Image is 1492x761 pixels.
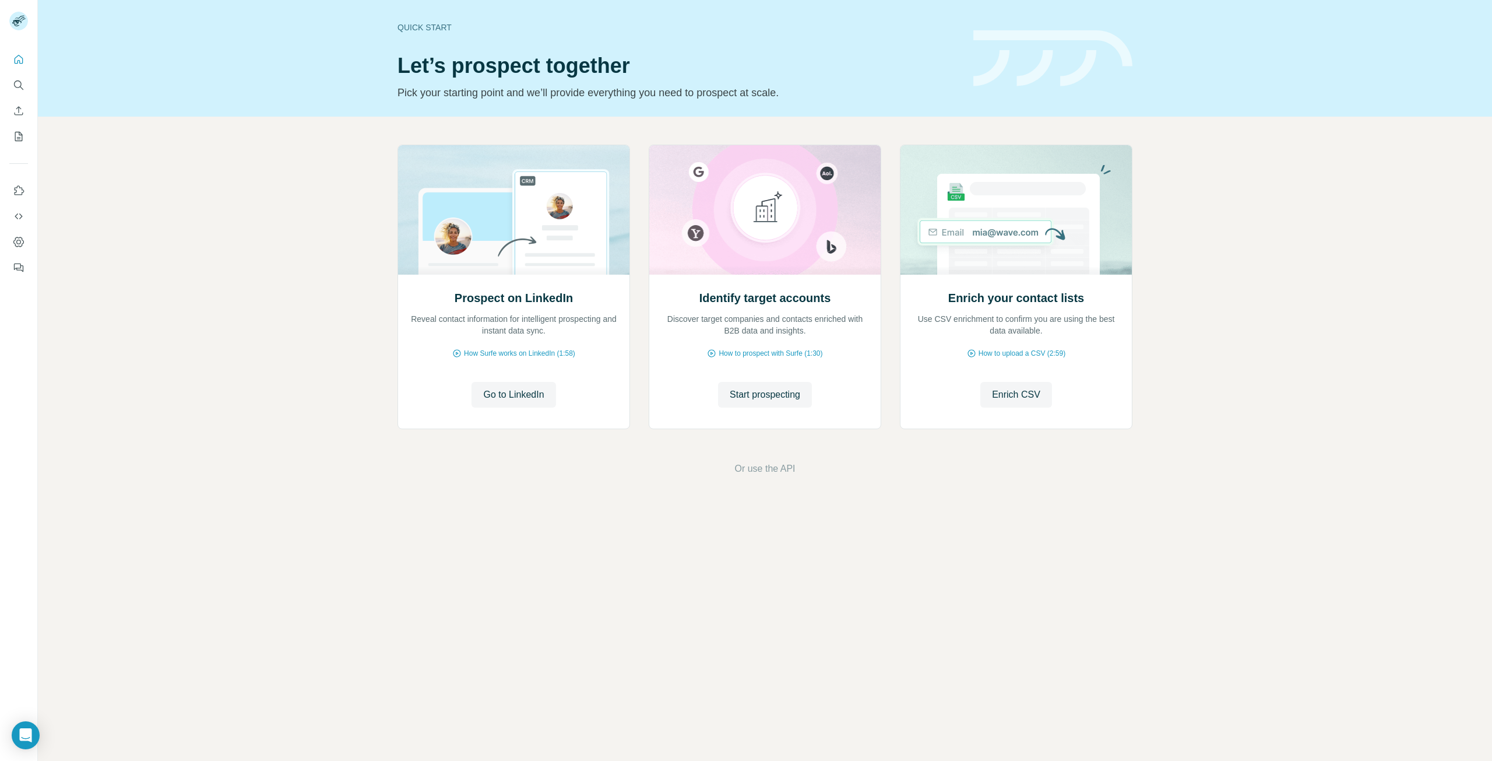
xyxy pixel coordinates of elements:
button: Search [9,75,28,96]
img: banner [973,30,1132,87]
img: Identify target accounts [649,145,881,275]
button: Go to LinkedIn [471,382,555,408]
button: Feedback [9,257,28,278]
p: Pick your starting point and we’ll provide everything you need to prospect at scale. [397,85,959,101]
button: Start prospecting [718,382,812,408]
span: How to upload a CSV (2:59) [979,348,1065,359]
h2: Enrich your contact lists [948,290,1084,306]
div: Open Intercom Messenger [12,721,40,749]
img: Prospect on LinkedIn [397,145,630,275]
span: How Surfe works on LinkedIn (1:58) [464,348,575,359]
button: Enrich CSV [9,100,28,121]
button: Use Surfe on LinkedIn [9,180,28,201]
button: My lists [9,126,28,147]
h2: Prospect on LinkedIn [455,290,573,306]
img: Enrich your contact lists [900,145,1132,275]
span: Enrich CSV [992,388,1040,402]
p: Discover target companies and contacts enriched with B2B data and insights. [661,313,869,336]
button: Enrich CSV [980,382,1052,408]
button: Use Surfe API [9,206,28,227]
h2: Identify target accounts [699,290,831,306]
h1: Let’s prospect together [397,54,959,78]
p: Use CSV enrichment to confirm you are using the best data available. [912,313,1120,336]
span: Go to LinkedIn [483,388,544,402]
div: Quick start [397,22,959,33]
button: Quick start [9,49,28,70]
span: Start prospecting [730,388,800,402]
span: How to prospect with Surfe (1:30) [719,348,822,359]
button: Or use the API [734,462,795,476]
p: Reveal contact information for intelligent prospecting and instant data sync. [410,313,618,336]
button: Dashboard [9,232,28,253]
